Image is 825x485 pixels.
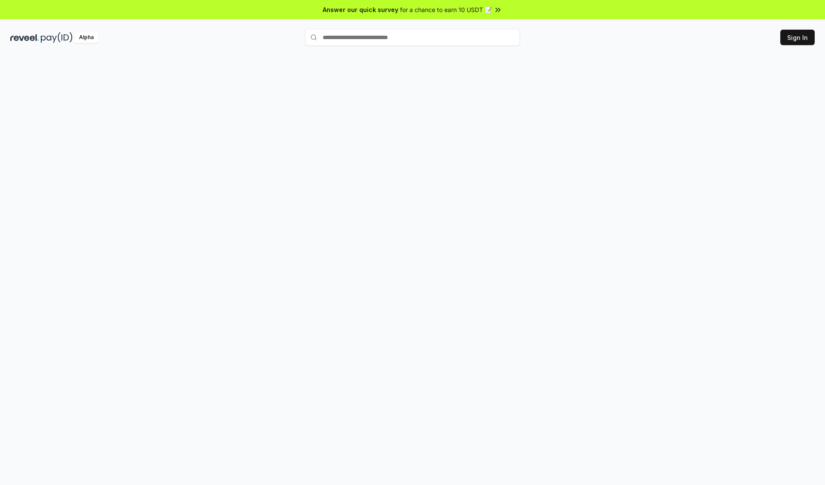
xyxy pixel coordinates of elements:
img: pay_id [41,32,73,43]
span: for a chance to earn 10 USDT 📝 [400,5,492,14]
div: Alpha [74,32,98,43]
button: Sign In [780,30,815,45]
span: Answer our quick survey [323,5,398,14]
img: reveel_dark [10,32,39,43]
